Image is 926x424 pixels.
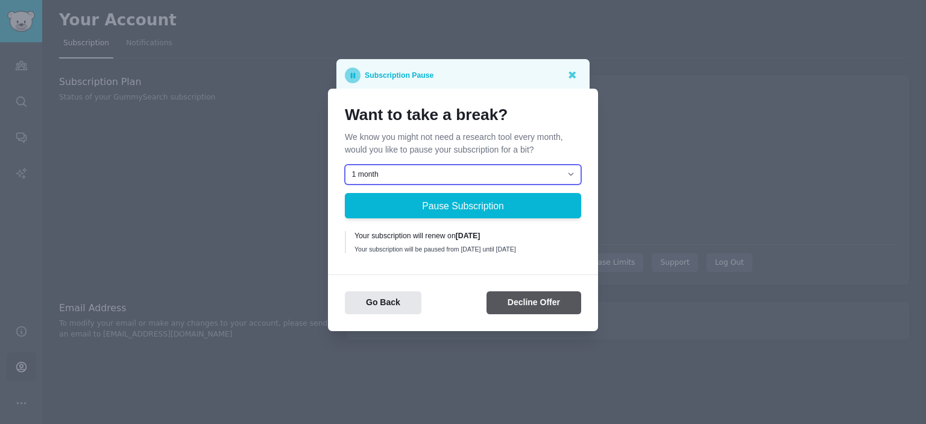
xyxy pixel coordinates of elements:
[345,106,581,125] h1: Want to take a break?
[345,193,581,218] button: Pause Subscription
[365,68,433,83] p: Subscription Pause
[456,232,480,240] b: [DATE]
[345,291,421,315] button: Go Back
[487,291,581,315] button: Decline Offer
[345,131,581,156] p: We know you might not need a research tool every month, would you like to pause your subscription...
[354,231,573,242] div: Your subscription will renew on
[354,245,573,253] div: Your subscription will be paused from [DATE] until [DATE]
